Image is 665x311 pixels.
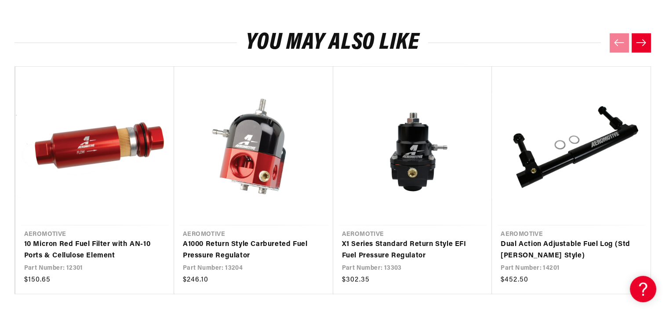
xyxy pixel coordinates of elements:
[15,33,651,53] h2: You may also like
[15,66,651,294] ul: Slider
[342,239,475,261] a: X1 Series Standard Return Style EFI Fuel Pressure Regulator
[24,239,157,261] a: 10 Micron Red Fuel Filter with AN-10 Ports & Cellulose Element
[183,239,316,261] a: A1000 Return Style Carbureted Fuel Pressure Regulator
[610,33,629,53] button: Previous slide
[501,239,633,261] a: Dual Action Adjustable Fuel Log (Std [PERSON_NAME] Style)
[632,33,651,53] button: Next slide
